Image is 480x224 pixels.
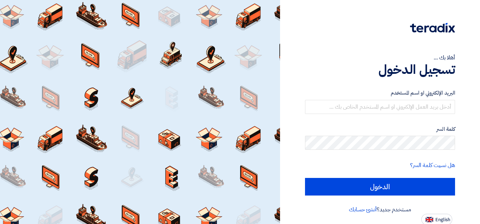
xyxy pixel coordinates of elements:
[305,62,455,77] h1: تسجيل الدخول
[305,89,455,97] label: البريد الإلكتروني او اسم المستخدم
[410,23,455,33] img: Teradix logo
[435,217,450,222] span: English
[305,178,455,196] input: الدخول
[305,53,455,62] div: أهلا بك ...
[410,161,455,169] a: هل نسيت كلمة السر؟
[305,205,455,214] div: مستخدم جديد؟
[305,125,455,133] label: كلمة السر
[349,205,377,214] a: أنشئ حسابك
[426,217,433,222] img: en-US.png
[305,100,455,114] input: أدخل بريد العمل الإلكتروني او اسم المستخدم الخاص بك ...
